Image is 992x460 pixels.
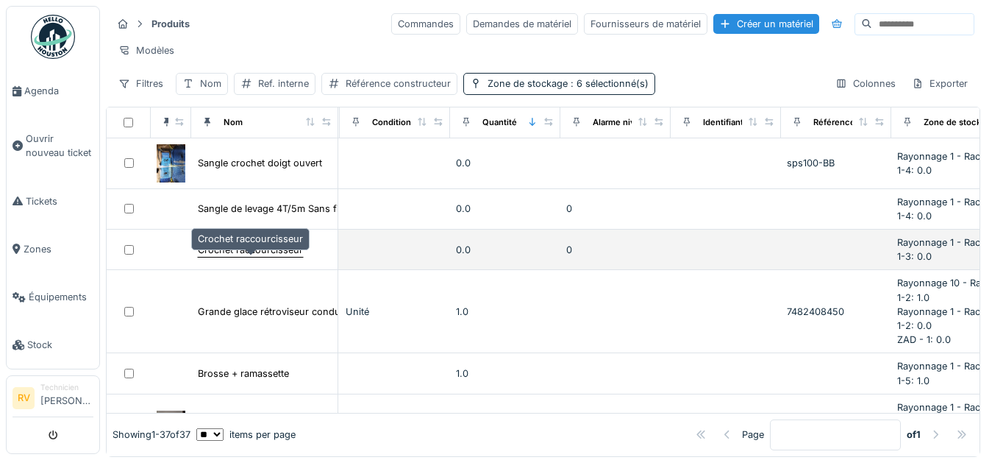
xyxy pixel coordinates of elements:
[456,243,554,257] div: 0.0
[26,194,93,208] span: Tickets
[391,13,460,35] div: Commandes
[905,73,974,94] div: Exporter
[907,428,921,442] strong: of 1
[24,84,93,98] span: Agenda
[593,116,666,129] div: Alarme niveau bas
[566,202,665,216] div: 0
[7,321,99,369] a: Stock
[27,338,93,352] span: Stock
[198,305,388,319] div: Grande glace rétroviseur conducteur - RVI
[258,77,309,91] div: Ref. interne
[31,15,75,59] img: Badge_color-CXgf-gQk.svg
[456,156,554,170] div: 0.0
[157,411,185,432] img: sangle de levage 3T/3m
[26,132,93,160] span: Ouvrir nouveau ticket
[456,367,554,381] div: 1.0
[813,116,910,129] div: Référence constructeur
[456,202,554,216] div: 0.0
[897,334,951,345] span: ZAD - 1: 0.0
[466,13,578,35] div: Demandes de matériel
[112,73,170,94] div: Filtres
[829,73,902,94] div: Colonnes
[29,290,93,304] span: Équipements
[787,305,885,319] div: 7482408450
[568,78,649,89] span: : 6 sélectionné(s)
[897,306,985,331] span: Rayonnage 1 - Rack 1-2: 0.0
[584,13,707,35] div: Fournisseurs de matériel
[7,115,99,177] a: Ouvrir nouveau ticket
[346,77,451,91] div: Référence constructeur
[7,225,99,273] a: Zones
[456,305,554,319] div: 1.0
[7,67,99,115] a: Agenda
[198,156,322,170] div: Sangle crochet doigt ouvert
[372,116,442,129] div: Conditionnement
[13,382,93,417] a: RV Technicien[PERSON_NAME]
[200,77,221,91] div: Nom
[713,14,819,34] div: Créer un matériel
[191,228,310,250] div: Crochet raccourcisseur
[897,277,991,302] span: Rayonnage 10 - Rack 1-2: 1.0
[157,144,185,183] img: Sangle crochet doigt ouvert
[742,428,764,442] div: Page
[40,382,93,393] div: Technicien
[897,402,985,427] span: Rayonnage 1 - Rack 1-4: 1.0
[897,361,985,386] span: Rayonnage 1 - Rack 1-5: 1.0
[146,17,196,31] strong: Produits
[7,177,99,225] a: Tickets
[488,77,649,91] div: Zone de stockage
[703,116,774,129] div: Identifiant interne
[198,202,345,216] div: Sangle de levage 4T/5m Sans fin
[198,367,289,381] div: Brosse + ramassette
[897,237,985,262] span: Rayonnage 1 - Rack 1-3: 0.0
[566,243,665,257] div: 0
[346,305,444,319] div: Unité
[112,40,181,61] div: Modèles
[897,197,985,222] span: Rayonnage 1 - Rack 1-4: 0.0
[7,273,99,321] a: Équipements
[40,382,93,414] li: [PERSON_NAME]
[787,156,885,170] div: sps100-BB
[24,242,93,256] span: Zones
[224,116,243,129] div: Nom
[897,151,985,176] span: Rayonnage 1 - Rack 1-4: 0.0
[13,387,35,409] li: RV
[482,116,517,129] div: Quantité
[113,428,190,442] div: Showing 1 - 37 of 37
[196,428,296,442] div: items per page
